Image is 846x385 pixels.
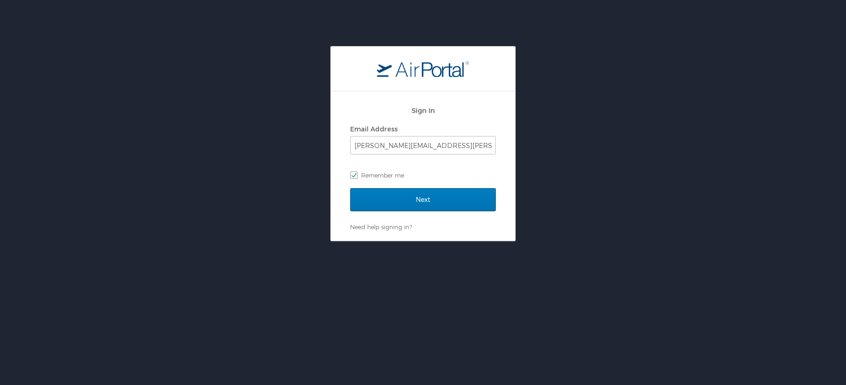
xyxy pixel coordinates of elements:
[350,168,496,182] label: Remember me
[377,60,469,77] img: logo
[350,223,412,231] a: Need help signing in?
[350,188,496,211] input: Next
[350,105,496,116] h2: Sign In
[350,125,398,133] label: Email Address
